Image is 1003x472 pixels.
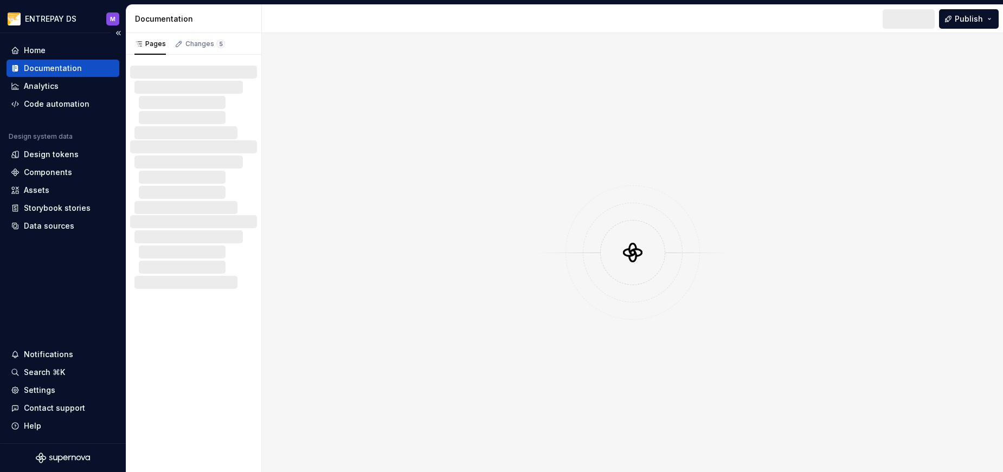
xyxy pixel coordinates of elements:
[111,25,126,41] button: Collapse sidebar
[7,217,119,235] a: Data sources
[7,146,119,163] a: Design tokens
[7,399,119,417] button: Contact support
[7,417,119,435] button: Help
[24,45,46,56] div: Home
[24,203,91,214] div: Storybook stories
[8,12,21,25] img: bf57eda1-e70d-405f-8799-6995c3035d87.png
[7,364,119,381] button: Search ⌘K
[24,167,72,178] div: Components
[24,149,79,160] div: Design tokens
[110,15,115,23] div: M
[7,60,119,77] a: Documentation
[24,421,41,431] div: Help
[24,221,74,231] div: Data sources
[7,77,119,95] a: Analytics
[7,164,119,181] a: Components
[939,9,999,29] button: Publish
[7,199,119,217] a: Storybook stories
[185,40,225,48] div: Changes
[7,95,119,113] a: Code automation
[25,14,76,24] div: ENTREPAY DS
[24,185,49,196] div: Assets
[7,346,119,363] button: Notifications
[24,385,55,396] div: Settings
[24,81,59,92] div: Analytics
[24,349,73,360] div: Notifications
[7,182,119,199] a: Assets
[7,382,119,399] a: Settings
[24,99,89,109] div: Code automation
[955,14,983,24] span: Publish
[135,14,257,24] div: Documentation
[9,132,73,141] div: Design system data
[216,40,225,48] span: 5
[36,452,90,463] svg: Supernova Logo
[24,403,85,413] div: Contact support
[24,367,65,378] div: Search ⌘K
[24,63,82,74] div: Documentation
[2,7,124,30] button: ENTREPAY DSM
[7,42,119,59] a: Home
[134,40,166,48] div: Pages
